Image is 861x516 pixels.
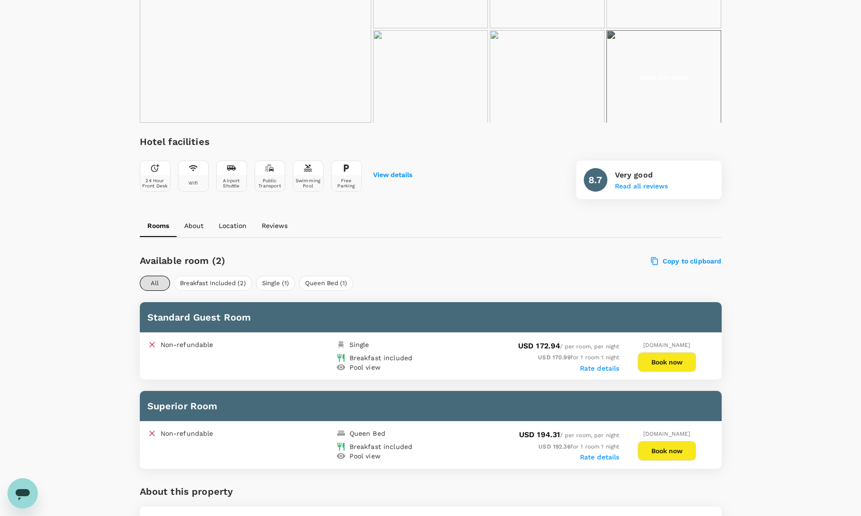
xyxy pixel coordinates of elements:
[350,429,385,438] div: Queen Bed
[147,398,714,414] h6: Superior Room
[606,30,721,125] img: ql44ao39ffdr3m1t4dz9.jpg
[140,134,412,149] h6: Hotel facilities
[350,340,369,349] div: Single
[299,276,353,291] button: Queen Bed (1)
[262,221,288,230] p: Reviews
[174,276,252,291] button: Breakfast Included (2)
[336,429,346,438] img: king-bed-icon
[336,340,346,349] img: single-bed-icon
[518,343,620,350] span: / per room, per night
[219,178,245,188] div: Airport Shuttle
[588,172,602,187] h6: 8.7
[538,443,571,450] span: USD 192.36
[147,310,714,325] h6: Standard Guest Room
[643,342,691,348] span: [DOMAIN_NAME]
[580,453,620,461] label: Rate details
[373,30,488,125] img: skntbv9aabuvkglaz5xk.jpg
[161,340,213,349] p: Non-refundable
[184,221,204,230] p: About
[350,363,381,372] div: Pool view
[257,178,283,188] div: Public Transport
[373,171,412,179] button: View details
[615,183,668,190] button: Read all reviews
[140,276,170,291] button: All
[350,451,381,461] div: Pool view
[140,253,477,268] h6: Available room (2)
[538,354,619,361] span: for 1 room 1 night
[640,73,688,82] p: View 33+ more
[333,178,359,188] div: Free Parking
[147,221,169,230] p: Rooms
[140,484,233,499] h6: About this property
[538,354,571,361] span: USD 170.99
[519,432,620,439] span: / per room, per night
[188,180,198,186] div: Wifi
[615,169,668,181] p: Very good
[490,30,605,125] img: xboc6w3ohuugkiswsnzv.jpg
[350,353,413,363] div: Breakfast included
[580,364,620,372] label: Rate details
[161,429,213,438] p: Non-refundable
[295,178,321,188] div: Swimming Pool
[256,276,295,291] button: Single (1)
[638,352,696,372] button: Book now
[538,443,619,450] span: for 1 room 1 night
[651,257,722,265] label: Copy to clipboard
[219,221,247,230] p: Location
[519,430,561,439] span: USD 194.31
[638,441,696,461] button: Book now
[142,178,168,188] div: 24 Hour Front Desk
[350,442,413,451] div: Breakfast included
[518,341,561,350] span: USD 172.94
[643,431,691,437] span: [DOMAIN_NAME]
[8,478,38,508] iframe: Button to launch messaging window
